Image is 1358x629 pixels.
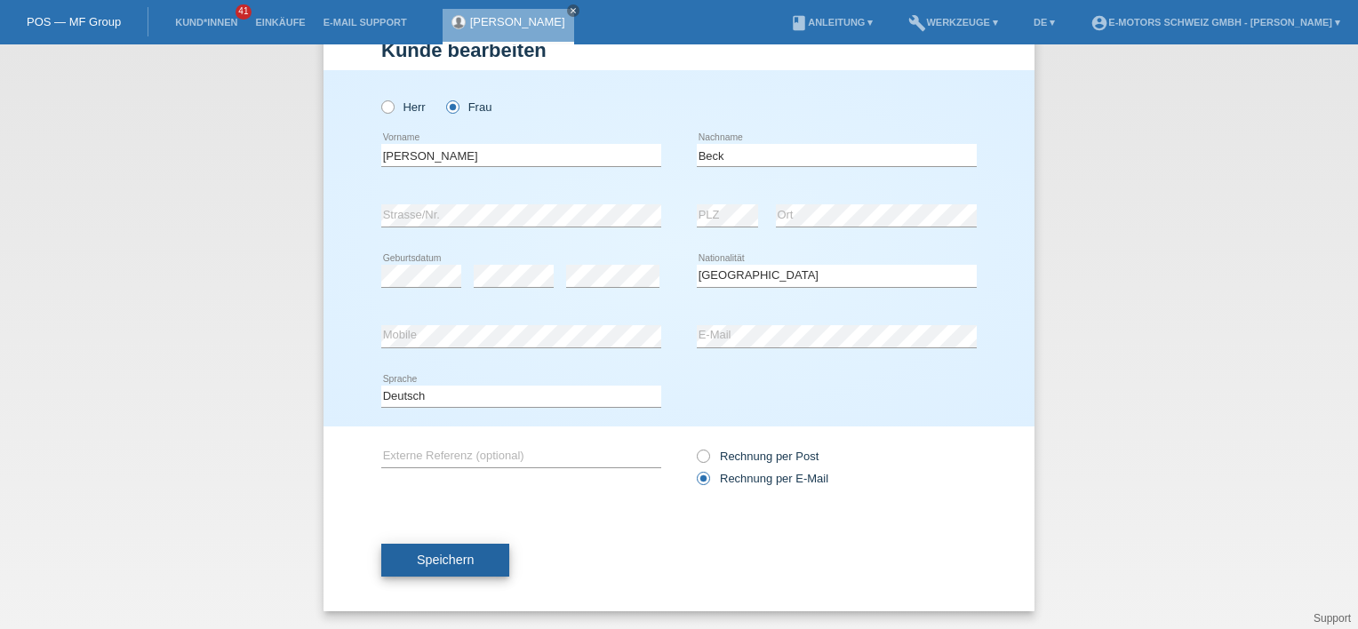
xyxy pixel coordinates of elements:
a: POS — MF Group [27,15,121,28]
i: account_circle [1090,14,1108,32]
input: Herr [381,100,393,112]
span: 41 [236,4,252,20]
a: [PERSON_NAME] [470,15,565,28]
h1: Kunde bearbeiten [381,39,977,61]
label: Herr [381,100,426,114]
label: Rechnung per E-Mail [697,472,828,485]
i: close [569,6,578,15]
a: close [567,4,579,17]
i: book [790,14,808,32]
label: Frau [446,100,491,114]
a: E-Mail Support [315,17,416,28]
span: Speichern [417,553,474,567]
input: Frau [446,100,458,112]
input: Rechnung per E-Mail [697,472,708,494]
a: bookAnleitung ▾ [781,17,882,28]
input: Rechnung per Post [697,450,708,472]
a: DE ▾ [1025,17,1064,28]
button: Speichern [381,544,509,577]
label: Rechnung per Post [697,450,819,463]
a: Einkäufe [246,17,314,28]
a: Support [1314,612,1351,625]
i: build [908,14,926,32]
a: buildWerkzeuge ▾ [899,17,1007,28]
a: Kund*innen [166,17,246,28]
a: account_circleE-Motors Schweiz GmbH - [PERSON_NAME] ▾ [1082,17,1349,28]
